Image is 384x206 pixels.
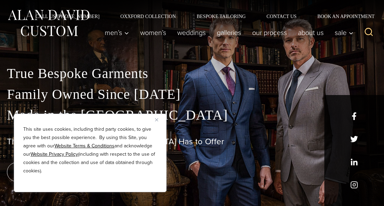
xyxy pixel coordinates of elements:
[7,8,90,38] img: Alan David Custom
[172,26,211,40] a: weddings
[155,118,158,121] img: Close
[25,14,110,19] a: Call Us [PHONE_NUMBER]
[105,29,129,36] span: Men’s
[31,151,78,158] a: Website Privacy Policy
[307,14,377,19] a: Book an Appointment
[25,14,377,19] nav: Secondary Navigation
[54,142,114,149] a: Website Terms & Conditions
[155,115,163,124] button: Close
[135,26,172,40] a: Women’s
[360,24,377,41] button: View Search Form
[7,162,104,182] a: book an appointment
[335,29,353,36] span: Sale
[99,26,357,40] nav: Primary Navigation
[247,26,292,40] a: Our Process
[7,63,377,126] p: True Bespoke Garments Family Owned Since [DATE] Made in the [GEOGRAPHIC_DATA]
[110,14,186,19] a: Oxxford Collection
[186,14,256,19] a: Bespoke Tailoring
[211,26,247,40] a: Galleries
[7,137,377,147] h1: The Best Custom Suits [GEOGRAPHIC_DATA] Has to Offer
[256,14,307,19] a: Contact Us
[23,125,157,175] p: This site uses cookies, including third party cookies, to give you the best possible experience. ...
[292,26,329,40] a: About Us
